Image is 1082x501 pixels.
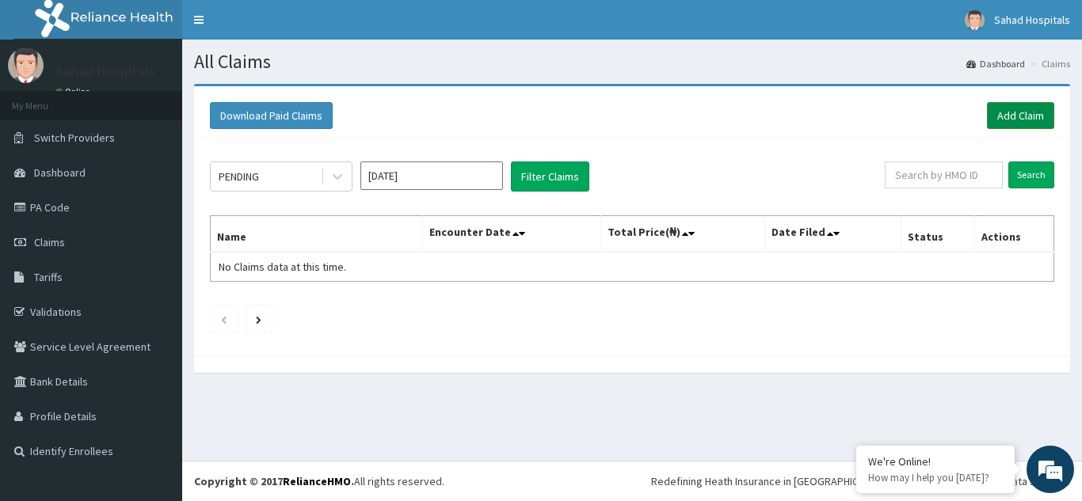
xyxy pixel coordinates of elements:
[901,216,975,252] th: Status
[194,51,1070,72] h1: All Claims
[868,471,1003,484] p: How may I help you today?
[256,312,261,326] a: Next page
[765,216,901,252] th: Date Filed
[360,161,503,190] input: Select Month and Year
[34,131,115,145] span: Switch Providers
[600,216,765,252] th: Total Price(₦)
[210,102,333,129] button: Download Paid Claims
[55,86,93,97] a: Online
[651,473,1070,489] div: Redefining Heath Insurance in [GEOGRAPHIC_DATA] using Telemedicine and Data Science!
[994,13,1070,27] span: Sahad Hospitals
[423,216,600,252] th: Encounter Date
[219,260,346,274] span: No Claims data at this time.
[966,57,1025,70] a: Dashboard
[1008,161,1054,188] input: Search
[182,461,1082,501] footer: All rights reserved.
[219,169,259,184] div: PENDING
[511,161,589,192] button: Filter Claims
[34,165,86,180] span: Dashboard
[885,161,1003,188] input: Search by HMO ID
[283,474,351,488] a: RelianceHMO
[965,10,985,30] img: User Image
[194,474,354,488] strong: Copyright © 2017 .
[974,216,1053,252] th: Actions
[34,270,63,284] span: Tariffs
[220,312,227,326] a: Previous page
[1027,57,1070,70] li: Claims
[211,216,423,252] th: Name
[868,454,1003,469] div: We're Online!
[8,47,44,83] img: User Image
[987,102,1054,129] a: Add Claim
[55,64,155,78] p: Sahad Hospitals
[34,235,65,249] span: Claims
